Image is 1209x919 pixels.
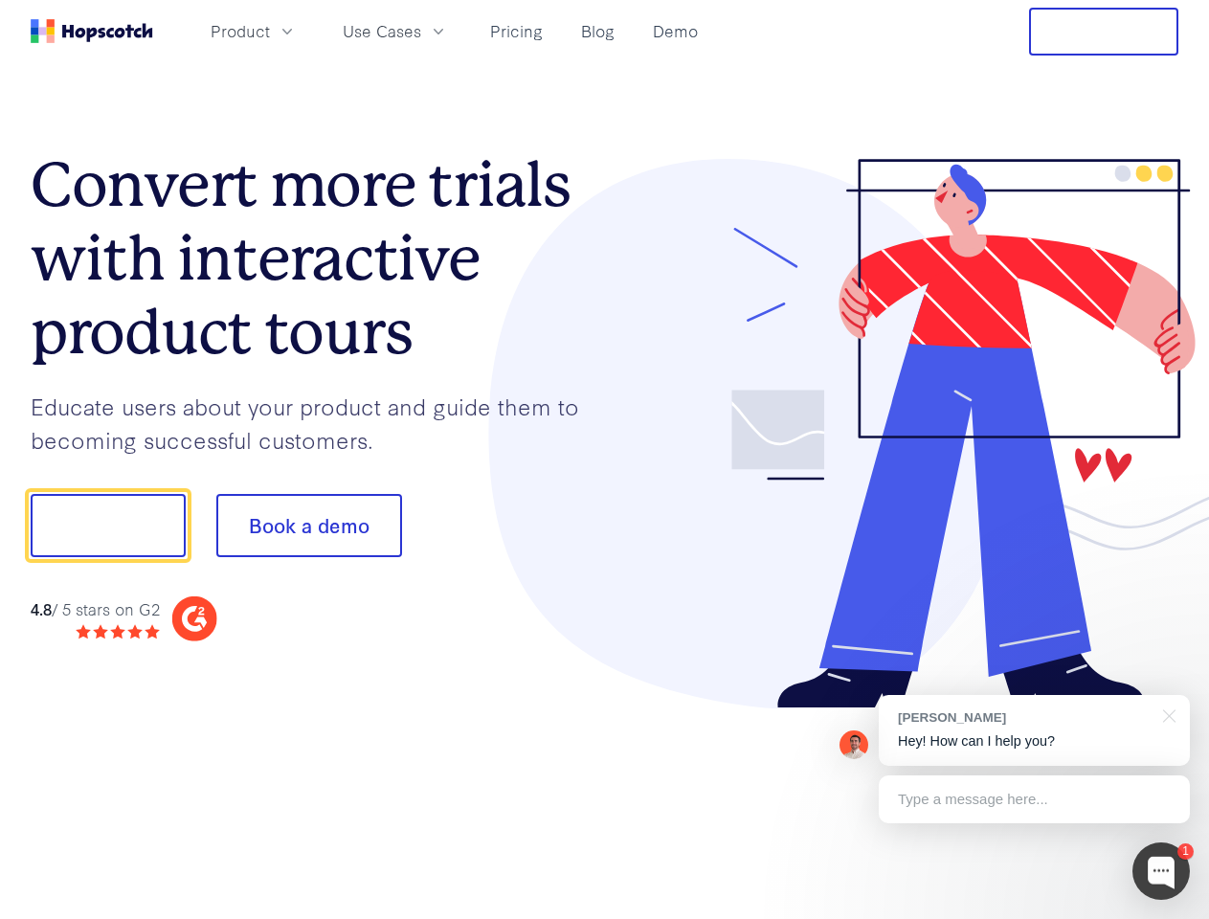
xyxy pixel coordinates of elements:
img: Mark Spera [840,730,868,759]
p: Educate users about your product and guide them to becoming successful customers. [31,390,605,456]
button: Book a demo [216,494,402,557]
span: Use Cases [343,19,421,43]
div: [PERSON_NAME] [898,708,1152,727]
div: 1 [1177,843,1194,860]
div: / 5 stars on G2 [31,597,160,621]
h1: Convert more trials with interactive product tours [31,148,605,369]
div: Type a message here... [879,775,1190,823]
span: Product [211,19,270,43]
p: Hey! How can I help you? [898,731,1171,751]
button: Use Cases [331,15,459,47]
a: Blog [573,15,622,47]
strong: 4.8 [31,597,52,619]
button: Free Trial [1029,8,1178,56]
a: Demo [645,15,705,47]
button: Product [199,15,308,47]
a: Home [31,19,153,43]
button: Show me! [31,494,186,557]
a: Pricing [482,15,550,47]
